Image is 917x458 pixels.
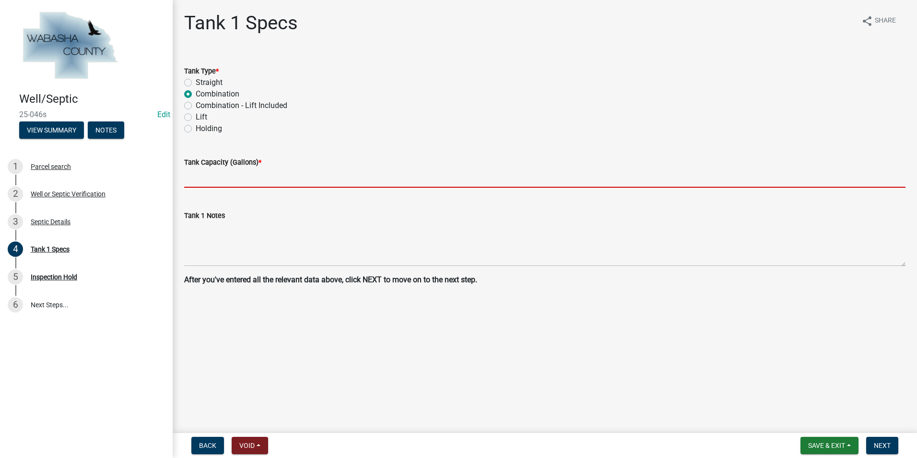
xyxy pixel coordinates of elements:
div: 4 [8,241,23,257]
div: 3 [8,214,23,229]
label: Tank Type [184,68,219,75]
img: Wabasha County, Minnesota [19,10,121,82]
div: Inspection Hold [31,274,77,280]
button: Next [866,437,898,454]
i: share [861,15,873,27]
button: Save & Exit [800,437,858,454]
button: View Summary [19,121,84,139]
label: Holding [196,123,222,134]
span: Next [874,442,891,449]
label: Combination - Lift Included [196,100,287,111]
strong: After you've entered all the relevant data above, click NEXT to move on to the next step. [184,275,477,284]
a: Edit [157,110,170,119]
label: Combination [196,88,239,100]
button: shareShare [854,12,904,30]
label: Tank Capacity (Gallons) [184,159,261,166]
span: Save & Exit [808,442,845,449]
button: Back [191,437,224,454]
label: Straight [196,77,223,88]
div: Well or Septic Verification [31,191,106,197]
div: 6 [8,297,23,313]
button: Void [232,437,268,454]
span: 25-046s [19,110,153,119]
div: 1 [8,159,23,174]
div: 5 [8,269,23,285]
label: Tank 1 Notes [184,213,225,219]
div: Septic Details [31,218,71,225]
wm-modal-confirm: Summary [19,127,84,134]
span: Void [239,442,255,449]
h4: Well/Septic [19,92,165,106]
label: Lift [196,111,207,123]
wm-modal-confirm: Notes [88,127,124,134]
div: Parcel search [31,163,71,170]
wm-modal-confirm: Edit Application Number [157,110,170,119]
span: Share [875,15,896,27]
div: Tank 1 Specs [31,246,70,253]
span: Back [199,442,216,449]
div: 2 [8,186,23,202]
h1: Tank 1 Specs [184,12,298,35]
button: Notes [88,121,124,139]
